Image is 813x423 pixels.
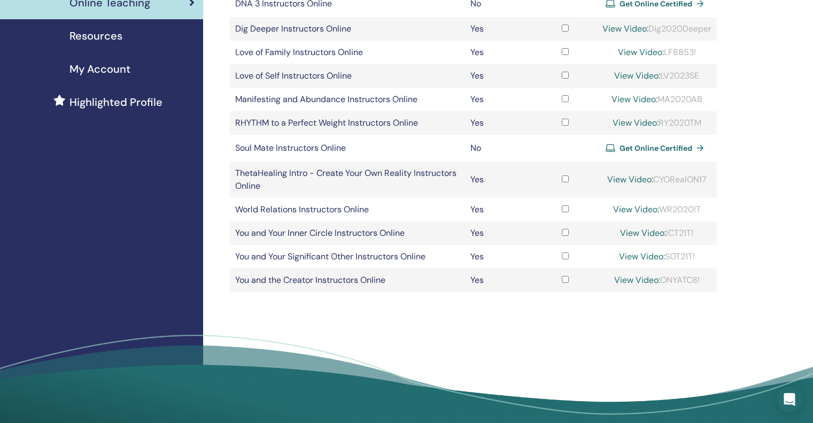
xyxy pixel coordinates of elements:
[465,245,533,268] td: Yes
[230,88,465,111] td: Manifesting and Abundance Instructors Online
[69,61,130,77] span: My Account
[618,47,664,58] a: View Video:
[606,140,708,156] a: Get Online Certified
[611,94,657,105] a: View Video:
[230,135,465,161] td: Soul Mate Instructors Online
[602,227,711,240] div: ICT21T!
[613,117,659,128] a: View Video:
[602,250,711,263] div: SOT21T!
[230,17,465,41] td: Dig Deeper Instructors Online
[465,64,533,88] td: Yes
[465,41,533,64] td: Yes
[602,23,648,34] a: View Video:
[69,28,122,44] span: Resources
[613,204,659,215] a: View Video:
[602,203,711,216] div: WR2020!T
[602,46,711,59] div: LF8853!
[230,268,465,292] td: You and the Creator Instructors Online
[465,161,533,198] td: Yes
[602,274,711,287] div: ONYATC8!
[607,174,653,185] a: View Video:
[230,245,465,268] td: You and Your Significant Other Instructors Online
[230,221,465,245] td: You and Your Inner Circle Instructors Online
[69,94,162,110] span: Highlighted Profile
[465,88,533,111] td: Yes
[230,111,465,135] td: RHYTHM to a Perfect Weight Instructors Online
[620,143,692,153] span: Get Online Certified
[602,70,711,82] div: LV2023SE
[602,117,711,129] div: RY2020TM
[619,251,665,262] a: View Video:
[620,227,666,239] a: View Video:
[465,17,533,41] td: Yes
[614,70,660,81] a: View Video:
[465,198,533,221] td: Yes
[777,387,802,412] div: Open Intercom Messenger
[465,135,533,161] td: No
[465,221,533,245] td: Yes
[614,274,660,286] a: View Video:
[465,111,533,135] td: Yes
[230,161,465,198] td: ThetaHealing Intro - Create Your Own Reality Instructors Online
[230,198,465,221] td: World Relations Instructors Online
[602,93,711,106] div: MA2020AB
[602,22,711,35] div: Dig2020Deeper
[465,268,533,292] td: Yes
[230,64,465,88] td: Love of Self Instructors Online
[602,173,711,186] div: CYORealON17
[230,41,465,64] td: Love of Family Instructors Online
